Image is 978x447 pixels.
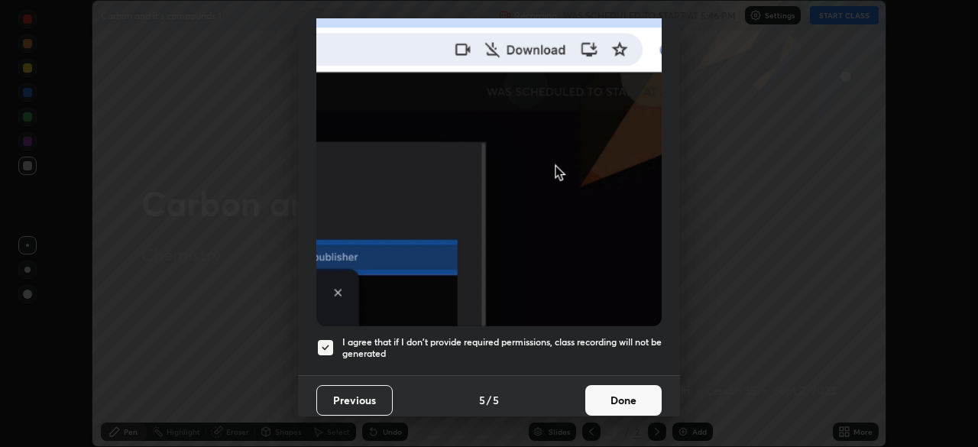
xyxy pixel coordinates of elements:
[493,392,499,408] h4: 5
[479,392,485,408] h4: 5
[585,385,662,416] button: Done
[342,336,662,360] h5: I agree that if I don't provide required permissions, class recording will not be generated
[316,385,393,416] button: Previous
[487,392,491,408] h4: /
